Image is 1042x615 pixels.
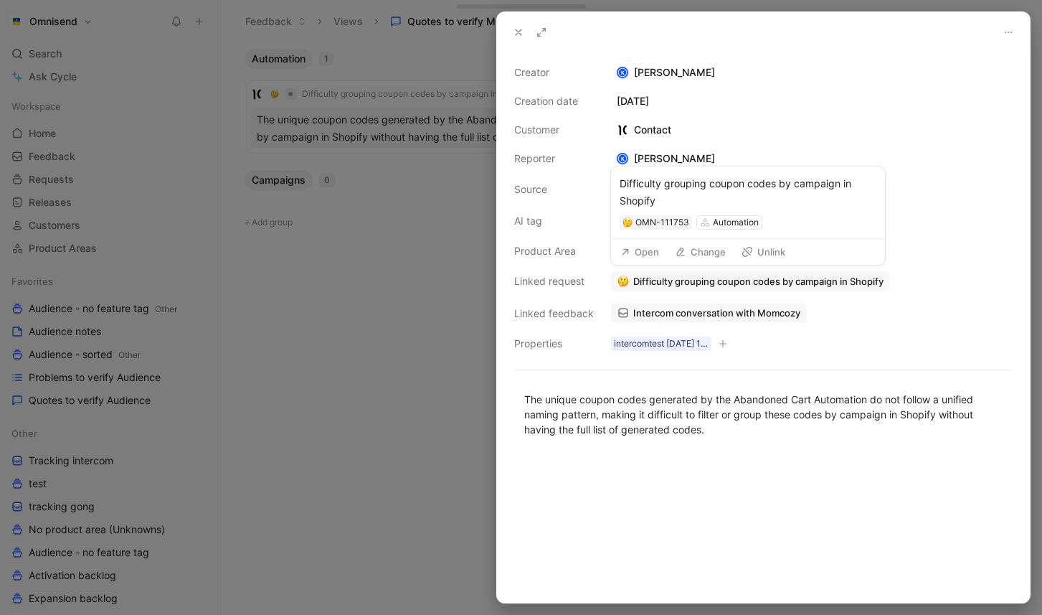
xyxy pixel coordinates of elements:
img: logo [617,124,628,136]
div: Creator [514,64,594,81]
span: Intercom conversation with Momcozy [633,306,800,319]
div: intercomtest [DATE] 13:46 [614,337,709,351]
div: Source [514,181,594,198]
div: Contact [611,121,677,139]
a: Intercom conversation with Momcozy [611,303,807,323]
div: Reporter [514,150,594,167]
div: Customer [514,121,594,139]
div: AI tag [514,212,594,230]
div: Creation date [514,93,594,110]
span: Difficulty grouping coupon codes by campaign in Shopify [633,275,884,288]
div: [DATE] [611,93,1013,110]
div: K [618,154,627,164]
div: Product Area [514,243,594,260]
img: 🤔 [617,276,629,287]
div: Linked feedback [514,305,594,322]
div: [PERSON_NAME] [611,150,721,167]
div: Properties [514,335,594,352]
div: Linked request [514,273,594,290]
div: [PERSON_NAME] [611,64,1013,81]
button: 🤔Difficulty grouping coupon codes by campaign in Shopify [611,271,890,291]
div: The unique coupon codes generated by the Abandoned Cart Automation do not follow a unified naming... [524,392,1003,437]
div: K [618,68,627,78]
